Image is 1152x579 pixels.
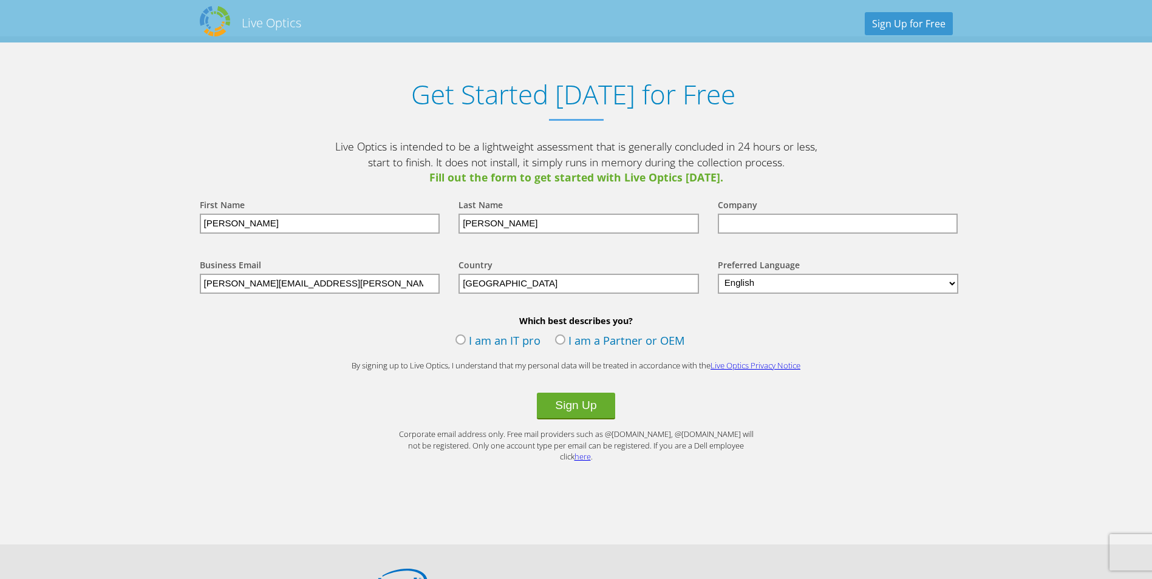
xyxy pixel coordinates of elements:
[188,315,965,327] b: Which best describes you?
[718,259,800,274] label: Preferred Language
[711,360,800,371] a: Live Optics Privacy Notice
[394,428,758,462] p: Corporate email address only. Free mail providers such as @[DOMAIN_NAME], @[DOMAIN_NAME] will not...
[188,79,959,110] h1: Get Started [DATE] for Free
[458,259,492,274] label: Country
[333,360,819,371] p: By signing up to Live Optics, I understand that my personal data will be treated in accordance wi...
[718,199,757,214] label: Company
[200,6,230,36] img: Dell Dpack
[200,199,245,214] label: First Name
[333,170,819,186] span: Fill out the form to get started with Live Optics [DATE].
[865,12,953,35] a: Sign Up for Free
[333,139,819,186] p: Live Optics is intended to be a lightweight assessment that is generally concluded in 24 hours or...
[200,259,261,274] label: Business Email
[574,451,591,462] a: here
[242,15,301,31] h2: Live Optics
[537,393,615,419] button: Sign Up
[455,333,540,351] label: I am an IT pro
[458,199,503,214] label: Last Name
[458,274,699,294] input: Start typing to search for a country
[555,333,685,351] label: I am a Partner or OEM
